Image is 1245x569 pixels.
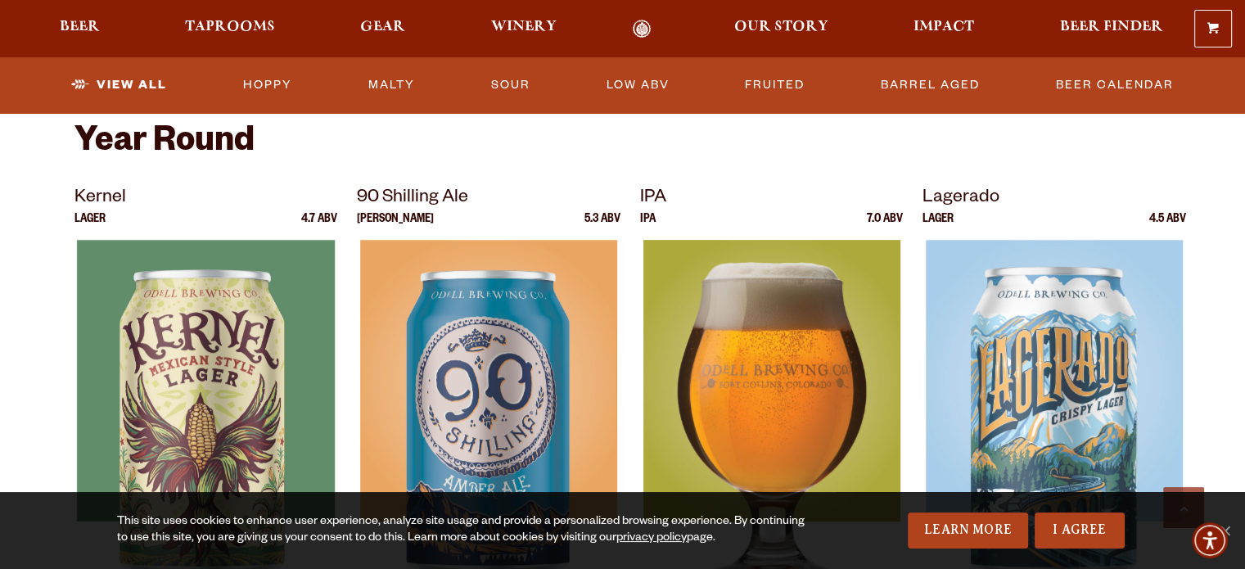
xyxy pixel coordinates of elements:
p: 4.7 ABV [301,214,337,240]
a: Malty [362,66,422,104]
p: 90 Shilling Ale [357,184,620,214]
span: Our Story [734,20,828,34]
div: Accessibility Menu [1192,522,1228,558]
span: Beer Finder [1059,20,1162,34]
a: Taprooms [174,20,286,38]
span: Impact [913,20,974,34]
p: Lager [922,214,954,240]
a: Beer [49,20,111,38]
p: [PERSON_NAME] [357,214,434,240]
a: Impact [903,20,985,38]
a: Gear [350,20,416,38]
a: Winery [480,20,567,38]
a: Beer Finder [1049,20,1173,38]
span: Winery [491,20,557,34]
span: Taprooms [185,20,275,34]
p: Lager [74,214,106,240]
p: 4.5 ABV [1149,214,1186,240]
a: Our Story [724,20,839,38]
p: Kernel [74,184,338,214]
a: Sour [485,66,537,104]
a: I Agree [1035,513,1125,549]
a: Hoppy [237,66,299,104]
a: Scroll to top [1163,487,1204,528]
p: 5.3 ABV [584,214,620,240]
a: View All [65,66,174,104]
p: Lagerado [922,184,1186,214]
span: Beer [60,20,100,34]
a: Low ABV [599,66,675,104]
a: Fruited [738,66,811,104]
p: IPA [640,184,904,214]
p: IPA [640,214,656,240]
span: Gear [360,20,405,34]
a: Odell Home [611,20,673,38]
p: 7.0 ABV [867,214,903,240]
a: Barrel Aged [874,66,986,104]
a: Learn More [908,513,1028,549]
div: This site uses cookies to enhance user experience, analyze site usage and provide a personalized ... [117,514,815,547]
h2: Year Round [74,124,1171,164]
a: privacy policy [616,532,687,545]
a: Beer Calendar [1049,66,1180,104]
